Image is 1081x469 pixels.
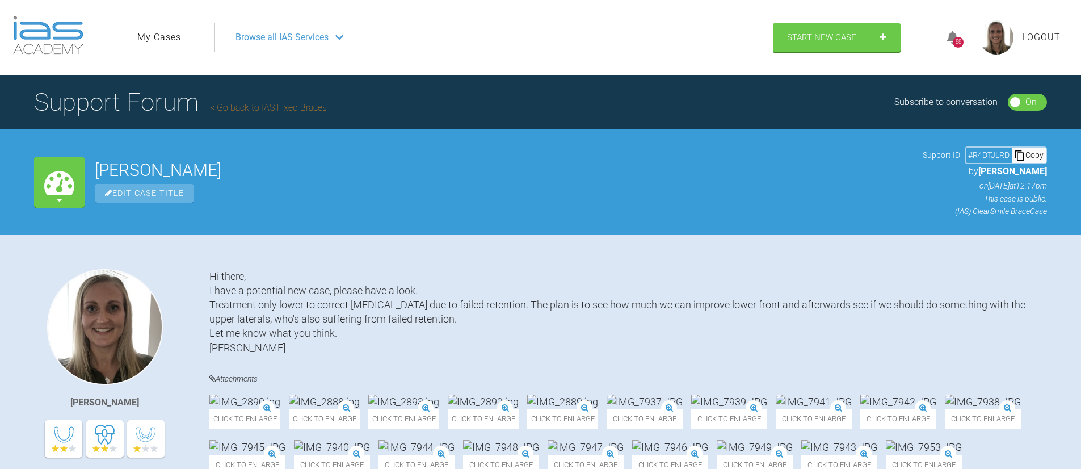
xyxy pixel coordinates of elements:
[776,409,852,429] span: Click to enlarge
[378,440,455,454] img: IMG_7944.JPG
[34,82,327,122] h1: Support Forum
[979,20,1013,55] img: profile.png
[1025,95,1037,110] div: On
[607,395,683,409] img: IMG_7937.JPG
[787,32,856,43] span: Start New Case
[47,269,163,385] img: Marie Thogersen
[717,440,793,454] img: IMG_7949.JPG
[1023,30,1061,45] a: Logout
[368,409,439,429] span: Click to enlarge
[70,395,139,410] div: [PERSON_NAME]
[607,409,683,429] span: Click to enlarge
[548,440,624,454] img: IMG_7947.JPG
[289,409,360,429] span: Click to enlarge
[289,395,360,409] img: IMG_2888.jpg
[945,395,1021,409] img: IMG_7938.JPG
[923,179,1047,192] p: on [DATE] at 12:17pm
[860,409,936,429] span: Click to enlarge
[448,395,519,409] img: IMG_2892.jpg
[776,395,852,409] img: IMG_7941.JPG
[209,372,1047,386] h4: Attachments
[235,30,329,45] span: Browse all IAS Services
[463,440,539,454] img: IMG_7948.JPG
[1012,148,1046,162] div: Copy
[923,149,960,161] span: Support ID
[448,409,519,429] span: Click to enlarge
[923,205,1047,217] p: (IAS) ClearSmile Brace Case
[210,102,327,113] a: Go back to IAS Fixed Braces
[632,440,708,454] img: IMG_7946.JPG
[966,149,1012,161] div: # R4DTJLRD
[691,395,767,409] img: IMG_7939.JPG
[773,23,901,52] a: Start New Case
[368,395,439,409] img: IMG_2893.jpg
[923,192,1047,205] p: This case is public.
[978,166,1047,177] span: [PERSON_NAME]
[801,440,877,454] img: IMG_7943.JPG
[953,37,964,48] div: 88
[13,16,83,55] img: logo-light.3e3ef733.png
[860,395,936,409] img: IMG_7942.JPG
[894,95,998,110] div: Subscribe to conversation
[945,409,1021,429] span: Click to enlarge
[95,162,912,179] h2: [PERSON_NAME]
[527,409,598,429] span: Click to enlarge
[691,409,767,429] span: Click to enlarge
[95,184,194,203] span: Edit Case Title
[527,395,598,409] img: IMG_2889.jpg
[209,409,280,429] span: Click to enlarge
[209,440,285,454] img: IMG_7945.JPG
[209,269,1047,355] div: Hi there, I have a potential new case, please have a look. Treatment only lower to correct [MEDIC...
[294,440,370,454] img: IMG_7940.JPG
[137,30,181,45] a: My Cases
[209,395,280,409] img: IMG_2890.jpg
[886,440,962,454] img: IMG_7953.JPG
[923,164,1047,179] p: by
